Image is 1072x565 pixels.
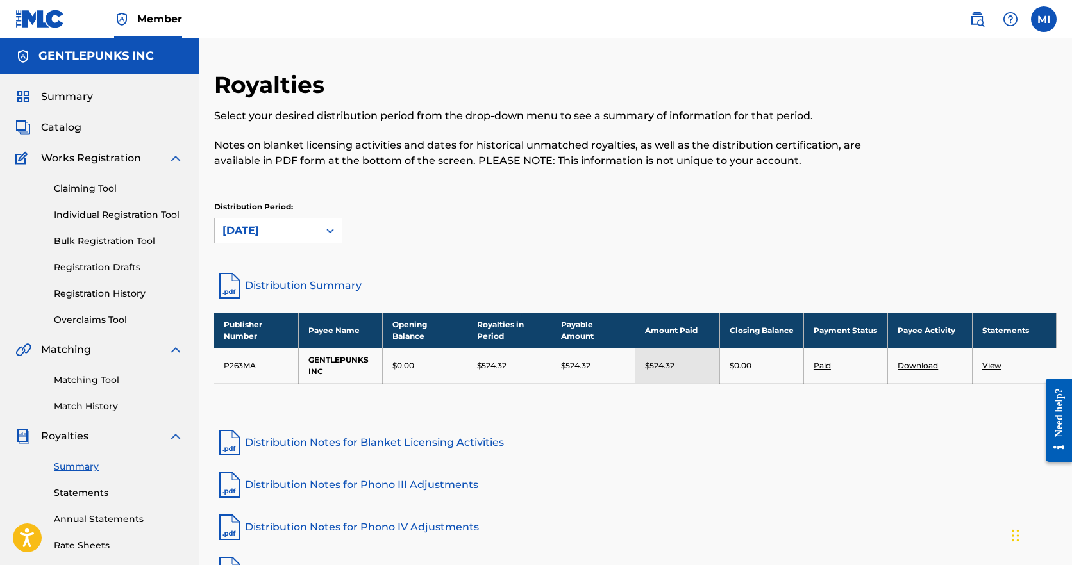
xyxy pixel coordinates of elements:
img: Top Rightsholder [114,12,130,27]
img: expand [168,342,183,357]
p: Notes on blanket licensing activities and dates for historical unmatched royalties, as well as th... [214,138,863,168]
a: Bulk Registration Tool [54,234,183,248]
img: Works Registration [15,151,32,166]
th: Payee Name [298,313,382,348]
img: Royalties [15,429,31,444]
img: Summary [15,89,31,104]
p: $0.00 [392,360,414,372]
p: Select your desired distribution period from the drop-down menu to see a summary of information f... [214,108,863,124]
img: expand [168,151,183,166]
th: Opening Balance [383,313,467,348]
p: Distribution Period: [214,201,342,213]
a: Matching Tool [54,373,183,387]
a: Download [898,361,938,370]
td: GENTLEPUNKS INC [298,348,382,383]
span: Member [137,12,182,26]
a: Paid [814,361,831,370]
div: User Menu [1031,6,1057,32]
img: distribution-summary-pdf [214,270,245,301]
th: Payable Amount [551,313,635,348]
a: Distribution Notes for Phono III Adjustments [214,470,1057,500]
a: Match History [54,400,183,413]
a: Rate Sheets [54,539,183,552]
a: Distribution Notes for Phono IV Adjustments [214,512,1057,543]
a: Distribution Summary [214,270,1057,301]
iframe: Resource Center [1036,367,1072,473]
img: Accounts [15,49,31,64]
a: Overclaims Tool [54,313,183,327]
th: Statements [972,313,1056,348]
img: help [1003,12,1018,27]
a: Annual Statements [54,512,183,526]
a: Public Search [964,6,990,32]
span: Works Registration [41,151,141,166]
p: $524.32 [645,360,674,372]
a: Individual Registration Tool [54,208,183,222]
a: Registration History [54,287,183,300]
h5: GENTLEPUNKS INC [38,49,154,63]
a: SummarySummary [15,89,93,104]
th: Closing Balance [719,313,803,348]
p: $524.32 [477,360,507,372]
img: pdf [214,512,245,543]
span: Catalog [41,120,81,135]
span: Matching [41,342,91,357]
th: Publisher Number [214,313,298,348]
a: Claiming Tool [54,182,183,195]
a: View [982,361,1001,370]
a: Registration Drafts [54,261,183,274]
img: pdf [214,470,245,500]
span: Summary [41,89,93,104]
p: $524.32 [561,360,590,372]
iframe: Chat Widget [1008,504,1072,565]
img: MLC Logo [15,10,65,28]
img: Catalog [15,120,31,135]
th: Royalties in Period [467,313,551,348]
img: pdf [214,427,245,458]
div: Help [998,6,1023,32]
img: search [969,12,985,27]
img: expand [168,429,183,444]
p: $0.00 [730,360,751,372]
th: Payment Status [803,313,887,348]
h2: Royalties [214,70,331,99]
a: CatalogCatalog [15,120,81,135]
td: P263MA [214,348,298,383]
a: Summary [54,460,183,473]
span: Royalties [41,429,88,444]
a: Statements [54,486,183,500]
a: Distribution Notes for Blanket Licensing Activities [214,427,1057,458]
img: Matching [15,342,31,357]
th: Payee Activity [888,313,972,348]
div: [DATE] [222,223,311,238]
th: Amount Paid [635,313,719,348]
div: Drag [1012,516,1019,555]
